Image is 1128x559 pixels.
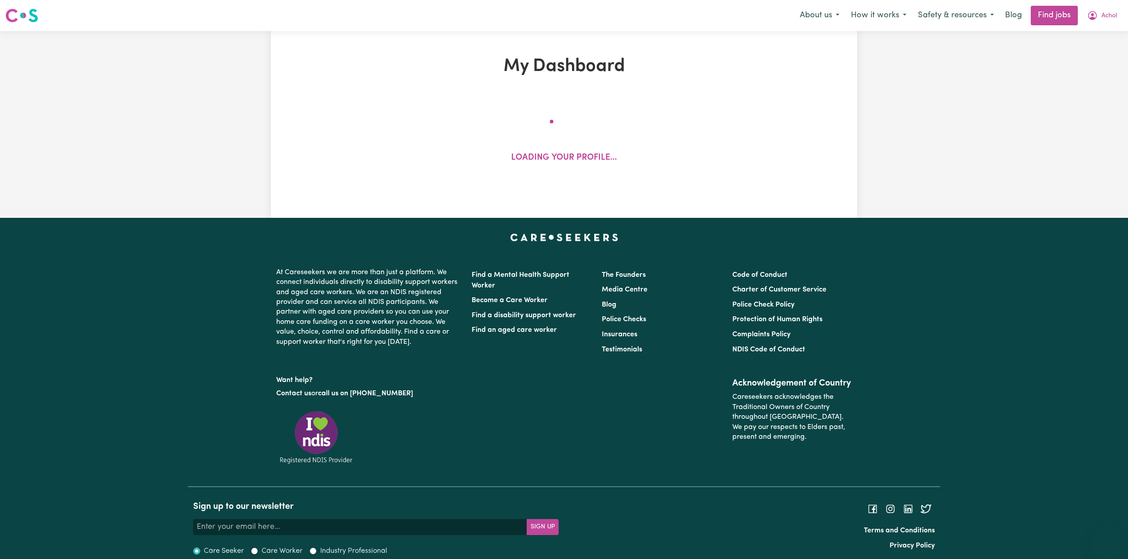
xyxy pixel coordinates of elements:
a: Careseekers home page [510,234,618,241]
a: Charter of Customer Service [732,286,826,293]
label: Care Worker [262,546,302,556]
p: Want help? [276,372,461,385]
a: Terms and Conditions [864,527,935,534]
a: Blog [602,301,616,308]
iframe: Button to launch messaging window [1092,524,1121,552]
a: Careseekers logo [5,5,38,26]
p: Careseekers acknowledges the Traditional Owners of Country throughout [GEOGRAPHIC_DATA]. We pay o... [732,389,852,445]
a: Media Centre [602,286,647,293]
a: Privacy Policy [890,542,935,549]
a: Protection of Human Rights [732,316,822,323]
button: My Account [1081,6,1123,25]
a: Find a Mental Health Support Worker [472,272,569,289]
button: Subscribe [527,519,559,535]
a: Code of Conduct [732,272,787,279]
a: Blog [1000,6,1027,25]
button: How it works [845,6,912,25]
img: Registered NDIS provider [276,409,356,465]
p: or [276,385,461,402]
h2: Acknowledgement of Country [732,378,852,389]
a: The Founders [602,272,646,279]
a: Become a Care Worker [472,297,548,304]
span: Achol [1101,11,1117,21]
a: Follow Careseekers on Twitter [921,505,931,512]
button: Safety & resources [912,6,1000,25]
label: Care Seeker [204,546,244,556]
h2: Sign up to our newsletter [193,501,559,512]
button: About us [794,6,845,25]
a: Follow Careseekers on Facebook [867,505,878,512]
label: Industry Professional [320,546,387,556]
a: NDIS Code of Conduct [732,346,805,353]
a: Police Checks [602,316,646,323]
a: Contact us [276,390,311,397]
a: Find a disability support worker [472,312,576,319]
a: Testimonials [602,346,642,353]
p: At Careseekers we are more than just a platform. We connect individuals directly to disability su... [276,264,461,350]
p: Loading your profile... [511,152,617,165]
a: Complaints Policy [732,331,790,338]
h1: My Dashboard [374,56,754,77]
a: Police Check Policy [732,301,794,308]
img: Careseekers logo [5,8,38,24]
a: Find jobs [1031,6,1078,25]
a: Follow Careseekers on LinkedIn [903,505,914,512]
a: Find an aged care worker [472,327,557,334]
a: Follow Careseekers on Instagram [885,505,896,512]
input: Enter your email here... [193,519,527,535]
a: Insurances [602,331,637,338]
a: call us on [PHONE_NUMBER] [318,390,413,397]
